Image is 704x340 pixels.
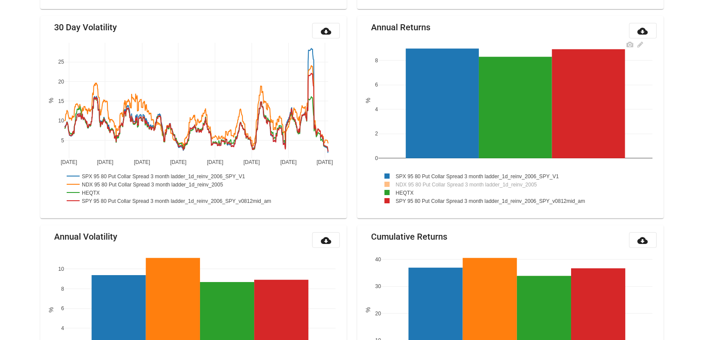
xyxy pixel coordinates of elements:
mat-icon: cloud_download [321,235,331,246]
mat-card-title: Annual Returns [371,23,430,32]
mat-icon: cloud_download [321,26,331,36]
mat-card-title: Annual Volatility [54,232,117,241]
mat-card-title: Cumulative Returns [371,232,447,241]
mat-icon: cloud_download [638,26,648,36]
mat-card-title: 30 Day Volatility [54,23,117,32]
mat-icon: cloud_download [638,235,648,246]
